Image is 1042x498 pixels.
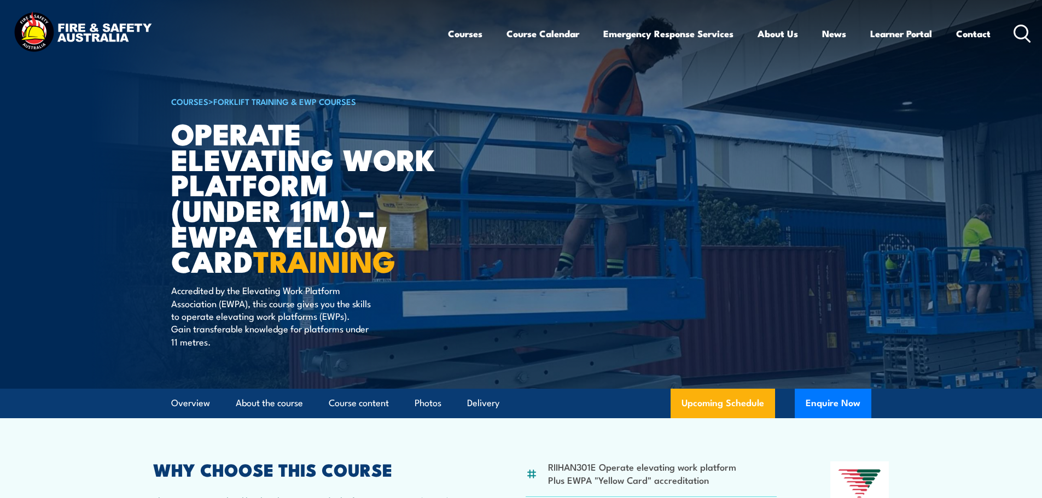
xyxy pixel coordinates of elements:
[171,95,208,107] a: COURSES
[171,284,371,348] p: Accredited by the Elevating Work Platform Association (EWPA), this course gives you the skills to...
[448,19,482,48] a: Courses
[603,19,734,48] a: Emergency Response Services
[415,389,441,418] a: Photos
[329,389,389,418] a: Course content
[507,19,579,48] a: Course Calendar
[795,389,871,418] button: Enquire Now
[548,473,736,486] li: Plus EWPA "Yellow Card" accreditation
[758,19,798,48] a: About Us
[213,95,356,107] a: Forklift Training & EWP Courses
[870,19,932,48] a: Learner Portal
[467,389,499,418] a: Delivery
[171,389,210,418] a: Overview
[171,95,441,108] h6: >
[671,389,775,418] a: Upcoming Schedule
[956,19,991,48] a: Contact
[171,120,441,273] h1: Operate Elevating Work Platform (under 11m) – EWPA Yellow Card
[153,461,473,477] h2: WHY CHOOSE THIS COURSE
[548,460,736,473] li: RIIHAN301E Operate elevating work platform
[253,237,395,283] strong: TRAINING
[236,389,303,418] a: About the course
[822,19,846,48] a: News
